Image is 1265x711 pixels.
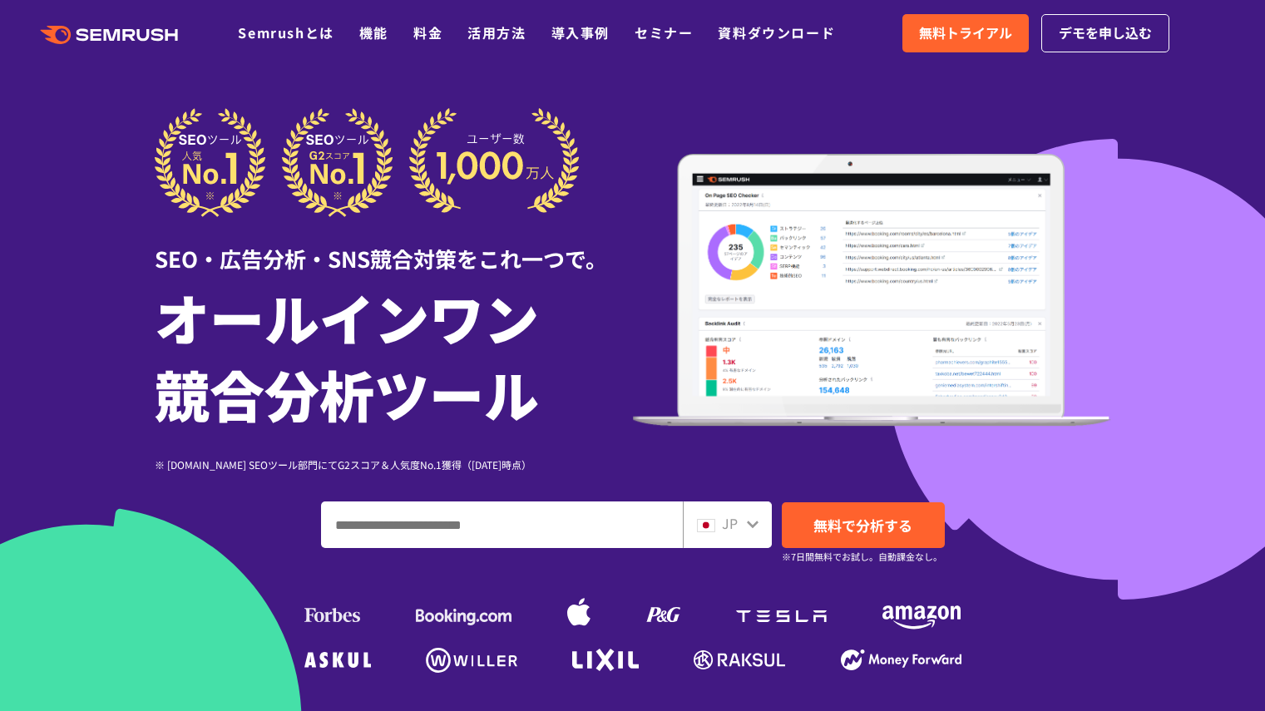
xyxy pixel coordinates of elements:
span: デモを申し込む [1059,22,1152,44]
a: 機能 [359,22,388,42]
a: 導入事例 [551,22,610,42]
span: JP [722,513,738,533]
h1: オールインワン 競合分析ツール [155,279,633,432]
a: 活用方法 [467,22,526,42]
a: 無料トライアル [902,14,1029,52]
a: デモを申し込む [1041,14,1169,52]
input: ドメイン、キーワードまたはURLを入力してください [322,502,682,547]
small: ※7日間無料でお試し。自動課金なし。 [782,549,942,565]
a: Semrushとは [238,22,334,42]
div: SEO・広告分析・SNS競合対策をこれ一つで。 [155,217,633,274]
a: 無料で分析する [782,502,945,548]
a: セミナー [635,22,693,42]
span: 無料で分析する [813,515,912,536]
div: ※ [DOMAIN_NAME] SEOツール部門にてG2スコア＆人気度No.1獲得（[DATE]時点） [155,457,633,472]
a: 料金 [413,22,442,42]
a: 資料ダウンロード [718,22,835,42]
span: 無料トライアル [919,22,1012,44]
